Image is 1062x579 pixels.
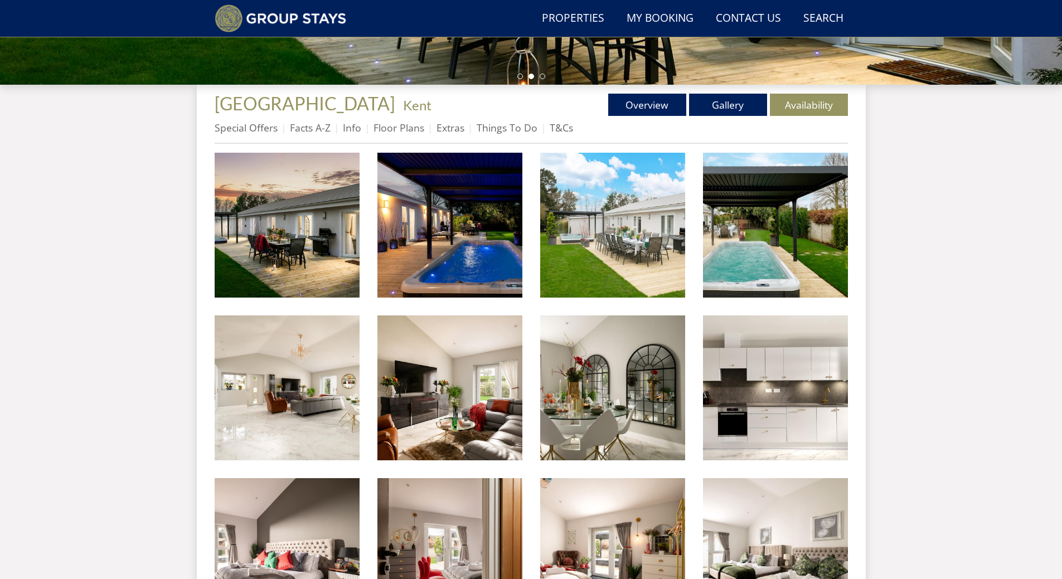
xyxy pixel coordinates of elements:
[537,6,609,31] a: Properties
[550,121,573,134] a: T&Cs
[215,93,399,114] a: [GEOGRAPHIC_DATA]
[608,94,686,116] a: Overview
[377,153,522,298] img: Formosa - Large group accommodation with a swim spa and hot tub
[799,6,848,31] a: Search
[399,97,431,113] span: -
[689,94,767,116] a: Gallery
[403,97,431,113] a: Kent
[215,153,360,298] img: Formosa - Luxury holiday house in the Kent countryside, sleeps 8, with swim spa/hot tub and play ...
[215,315,360,460] img: Formosa - Gather together in the large open plan living space
[343,121,361,134] a: Info
[290,121,331,134] a: Facts A-Z
[770,94,848,116] a: Availability
[374,121,424,134] a: Floor Plans
[437,121,464,134] a: Extras
[703,153,848,298] img: Formosa - The swim spa has built-in hot tub at one end
[477,121,537,134] a: Things To Do
[377,315,522,460] img: Formosa - Luxury togetherness for your group holidays in the beautiful Kent countryside
[711,6,785,31] a: Contact Us
[215,121,278,134] a: Special Offers
[622,6,698,31] a: My Booking
[703,315,848,460] img: Formosa - The kitchen is sleek and well-equipped
[215,4,347,32] img: Group Stays
[540,153,685,298] img: Formosa - Spend time relaxing outdoors when the weather's good
[215,93,395,114] span: [GEOGRAPHIC_DATA]
[540,315,685,460] img: Formosa - The dining area is so elegant - a wonderful setting for celebration dinners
